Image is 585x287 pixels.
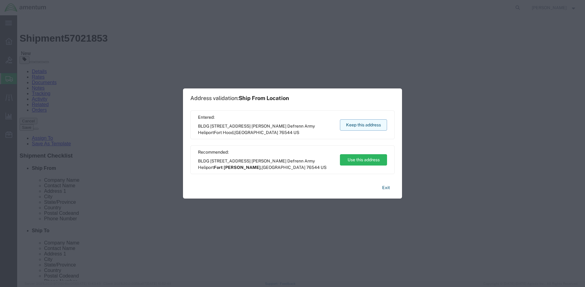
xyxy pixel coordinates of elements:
[198,114,334,121] span: Entered:
[198,123,334,136] span: BLDG [STREET_ADDRESS] [PERSON_NAME] Defrenn Army Heliport ,
[306,165,320,170] span: 76544
[214,165,261,170] span: Fort [PERSON_NAME]
[239,95,289,101] span: Ship From Location
[279,130,292,135] span: 76544
[198,149,334,155] span: Recommended:
[198,158,334,171] span: BLDG [STREET_ADDRESS] [PERSON_NAME] Defrenn Army Heliport ,
[214,130,233,135] span: Fort Hood
[234,130,278,135] span: [GEOGRAPHIC_DATA]
[340,154,387,166] button: Use this address
[262,165,305,170] span: [GEOGRAPHIC_DATA]
[190,95,289,102] h1: Address validation:
[340,119,387,131] button: Keep this address
[293,130,299,135] span: US
[377,182,395,193] button: Exit
[321,165,326,170] span: US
